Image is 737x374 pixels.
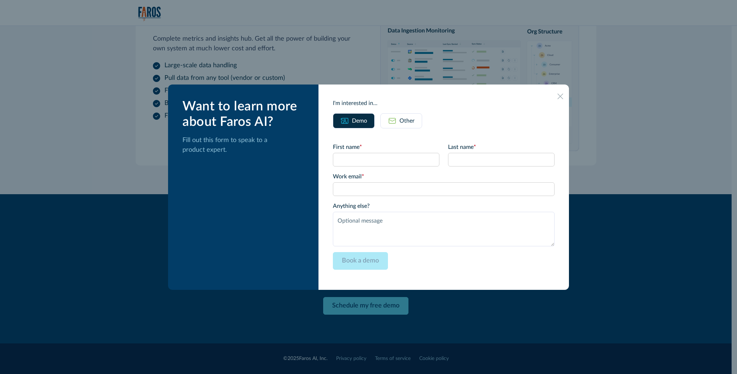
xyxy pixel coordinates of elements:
[448,143,555,151] label: Last name
[182,136,307,155] p: Fill out this form to speak to a product expert.
[333,99,555,108] div: I'm interested in...
[333,202,555,210] label: Anything else?
[352,117,367,125] div: Demo
[333,143,555,275] form: Email Form
[333,172,555,181] label: Work email
[399,117,415,125] div: Other
[333,143,439,151] label: First name
[182,99,307,130] div: Want to learn more about Faros AI?
[333,252,388,270] input: Book a demo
